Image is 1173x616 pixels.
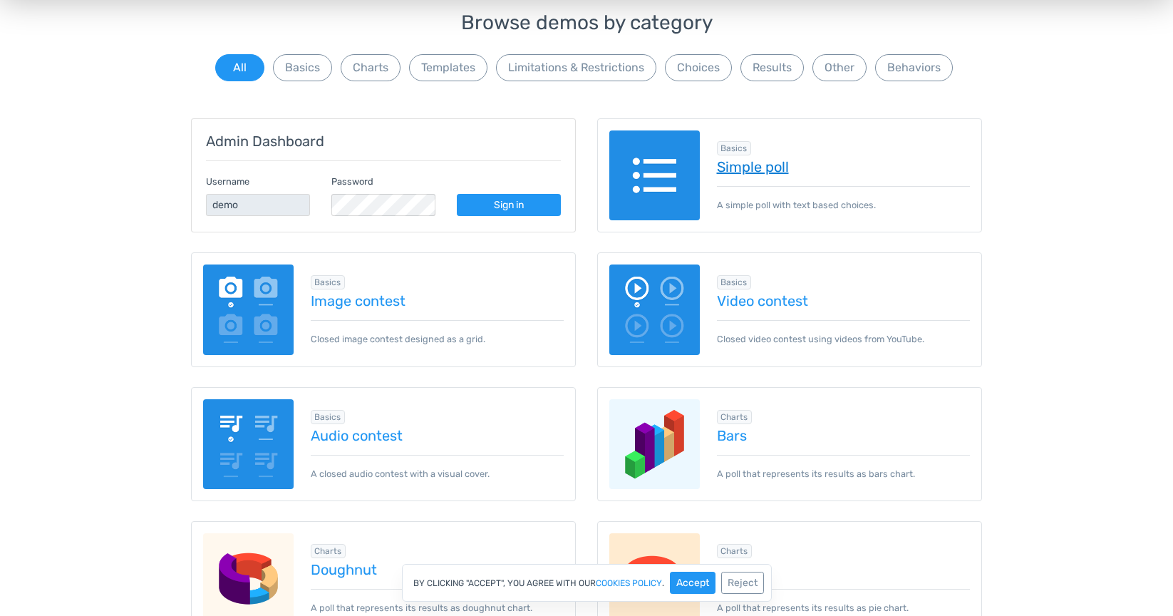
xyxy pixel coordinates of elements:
[665,54,732,81] button: Choices
[717,562,971,577] a: Pie
[717,320,971,346] p: Closed video contest using videos from YouTube.
[311,275,346,289] span: Browse all in Basics
[331,175,373,188] label: Password
[203,265,294,355] img: image-poll.png
[717,428,971,443] a: Bars
[311,320,564,346] p: Closed image contest designed as a grid.
[311,428,564,443] a: Audio contest
[609,130,700,221] img: text-poll.png
[717,544,753,558] span: Browse all in Charts
[812,54,867,81] button: Other
[717,275,752,289] span: Browse all in Basics
[609,399,700,490] img: charts-bars.png
[311,455,564,481] p: A closed audio contest with a visual cover.
[717,455,971,481] p: A poll that represents its results as bars chart.
[875,54,953,81] button: Behaviors
[409,54,487,81] button: Templates
[609,265,700,355] img: video-poll.png
[203,399,294,490] img: audio-poll.png
[311,562,564,577] a: Doughnut
[596,579,662,587] a: cookies policy
[717,141,752,155] span: Browse all in Basics
[717,186,971,212] p: A simple poll with text based choices.
[717,293,971,309] a: Video contest
[311,544,346,558] span: Browse all in Charts
[206,133,561,149] h5: Admin Dashboard
[273,54,332,81] button: Basics
[717,589,971,615] p: A poll that represents its results as pie chart.
[721,572,764,594] button: Reject
[311,410,346,424] span: Browse all in Basics
[496,54,656,81] button: Limitations & Restrictions
[311,293,564,309] a: Image contest
[341,54,401,81] button: Charts
[670,572,715,594] button: Accept
[311,589,564,615] p: A poll that represents its results as doughnut chart.
[717,410,753,424] span: Browse all in Charts
[740,54,804,81] button: Results
[457,194,561,216] a: Sign in
[206,175,249,188] label: Username
[215,54,264,81] button: All
[191,12,982,34] h3: Browse demos by category
[402,564,772,602] div: By clicking "Accept", you agree with our .
[717,159,971,175] a: Simple poll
